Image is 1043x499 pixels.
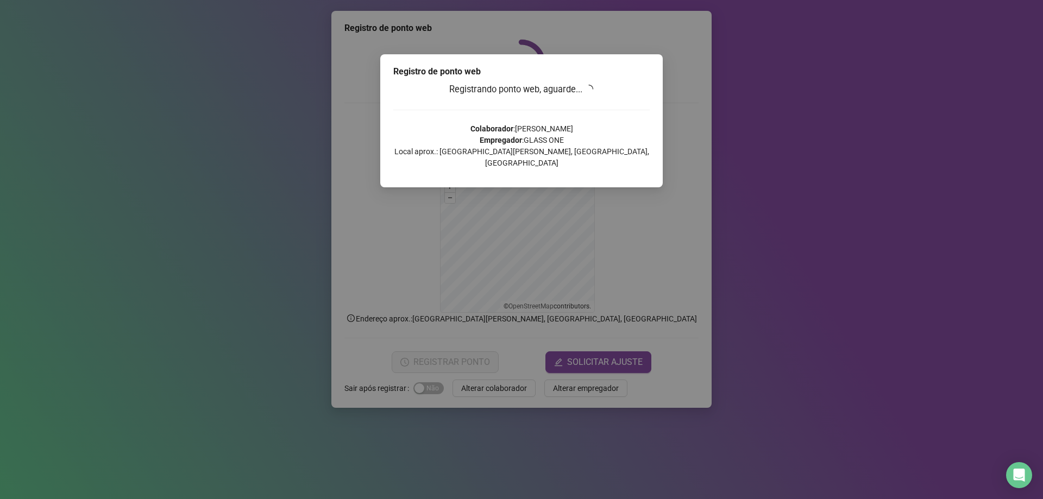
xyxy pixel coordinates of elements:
p: : [PERSON_NAME] : GLASS ONE Local aprox.: [GEOGRAPHIC_DATA][PERSON_NAME], [GEOGRAPHIC_DATA], [GEO... [393,123,650,169]
strong: Colaborador [470,124,513,133]
div: Open Intercom Messenger [1006,462,1032,488]
h3: Registrando ponto web, aguarde... [393,83,650,97]
div: Registro de ponto web [393,65,650,78]
strong: Empregador [480,136,522,144]
span: loading [585,84,594,94]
